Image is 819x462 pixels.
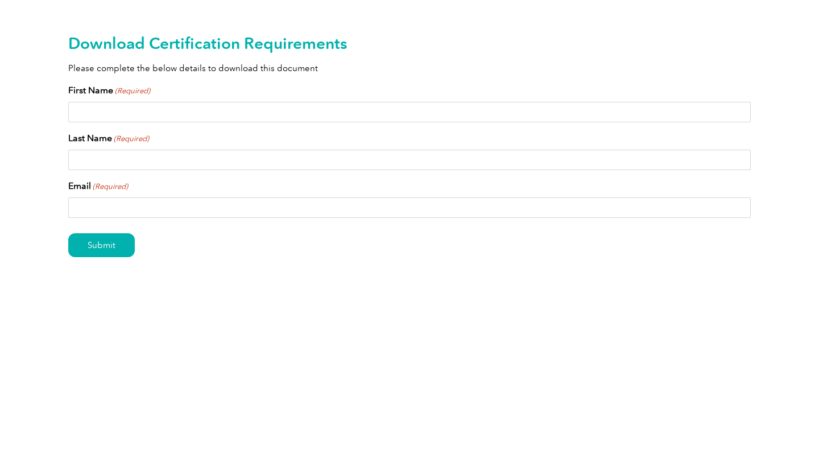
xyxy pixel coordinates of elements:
[68,131,149,145] label: Last Name
[68,84,150,97] label: First Name
[68,233,135,257] input: Submit
[113,133,150,145] span: (Required)
[114,85,151,97] span: (Required)
[68,179,128,193] label: Email
[92,181,129,192] span: (Required)
[68,62,751,75] p: Please complete the below details to download this document
[68,34,751,52] h2: Download Certification Requirements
